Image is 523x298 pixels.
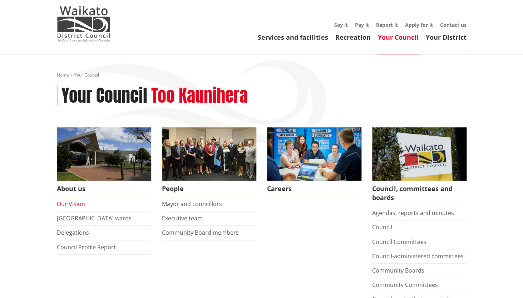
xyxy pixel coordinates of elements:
[372,223,392,231] a: Council
[57,229,89,236] a: Delegations
[334,21,348,28] a: Say it
[162,181,256,197] span: People
[267,127,361,197] a: Careers
[372,181,467,206] span: Council, committees and boards
[372,127,467,206] a: Waikato-District-Council-sign Council, committees and boards
[57,200,85,208] a: Our Vision
[61,86,147,106] h1: Your Council
[57,72,467,78] nav: breadcrumb
[162,200,222,208] a: Mayor and councillors
[57,72,69,78] a: Home
[372,238,426,246] a: Council Committees
[57,127,151,197] a: WDC Building 0015 About us
[258,33,328,41] a: Services and facilities
[162,229,239,236] a: Community Board members
[162,214,203,222] a: Executive team
[335,33,371,41] a: Recreation
[490,268,516,294] iframe: Messenger Launcher
[57,181,151,197] span: About us
[372,281,438,289] a: Community Committees
[372,267,424,274] a: Community Boards
[355,21,369,28] a: Pay it
[57,127,151,181] img: WDC Building 0015
[372,127,467,181] img: Waikato-District-Council-sign
[440,21,467,28] a: Contact us
[267,181,361,197] span: Careers
[162,127,256,181] img: 2022 Council
[162,127,256,197] a: 2022 Council People
[405,21,433,28] a: Apply for it
[426,33,467,41] a: Your District
[267,127,361,181] img: Office staff in meeting - Career page
[372,252,464,260] a: Council-administered committees
[57,214,132,222] a: [GEOGRAPHIC_DATA] wards
[57,243,116,251] a: Council Profile Report
[378,33,419,41] a: Your Council
[372,209,454,217] a: Agendas, reports and minutes
[74,72,99,78] span: Your Council
[151,86,248,106] h2: Too Kaunihera
[57,6,110,41] img: Waikato District Council - Te Kaunihera aa Takiwaa o Waikato
[376,21,398,28] a: Report it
